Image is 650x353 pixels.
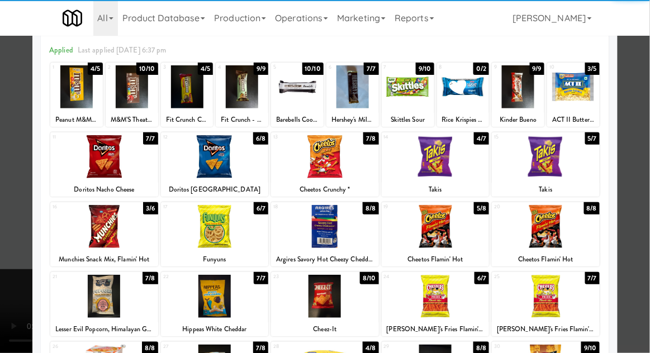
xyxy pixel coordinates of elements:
[50,63,103,127] div: 14/5Peanut M&M Theater Box
[218,63,242,72] div: 4
[328,113,377,127] div: Hershey's Milk Chocolate with Almonds
[383,252,488,266] div: Cheetos Flamin' Hot
[382,252,490,266] div: Cheetos Flamin' Hot
[271,272,379,336] div: 238/10Cheez-It
[547,63,600,127] div: 103/5ACT II Butter Lovers Popcorn
[360,272,378,284] div: 8/10
[382,132,490,197] div: 144/7Takis
[437,63,490,127] div: 80/2Rice Krispies Treats
[273,63,297,72] div: 5
[271,63,324,127] div: 510/10Barebells Cookies & Cream Protein Bar
[494,342,545,351] div: 30
[163,202,215,212] div: 17
[475,272,489,284] div: 6/7
[50,322,158,336] div: Lesser Evil Popcorn, Himalayan Gold
[492,113,544,127] div: Kinder Bueno
[163,272,215,282] div: 22
[382,63,434,127] div: 79/10Skittles Sour
[383,322,488,336] div: [PERSON_NAME]'s Fries Flamin' Hot
[585,132,600,145] div: 5/7
[271,183,379,197] div: Cheetos Crunchy *
[584,202,600,214] div: 8/8
[50,183,158,197] div: Doritos Nacho Cheese
[161,63,213,127] div: 34/5Fit Crunch Chocolate Peanut Butter Bar
[363,132,378,145] div: 7/8
[216,113,268,127] div: Fit Crunch - Mint Chocolate Chip
[143,132,158,145] div: 7/7
[163,113,212,127] div: Fit Crunch Chocolate Peanut Butter Bar
[161,252,269,266] div: Funyuns
[382,113,434,127] div: Skittles Sour
[216,63,268,127] div: 49/9Fit Crunch - Mint Chocolate Chip
[52,252,156,266] div: Munchies Snack Mix, Flamin' Hot
[50,272,158,336] div: 217/8Lesser Evil Popcorn, Himalayan Gold
[163,342,215,351] div: 27
[492,202,600,266] div: 208/8Cheetos Flamin' Hot
[50,202,158,266] div: 163/6Munchies Snack Mix, Flamin' Hot
[52,322,156,336] div: Lesser Evil Popcorn, Himalayan Gold
[492,272,600,336] div: 257/7[PERSON_NAME]'s Fries Flamin' Hot
[52,113,101,127] div: Peanut M&M Theater Box
[382,183,490,197] div: Takis
[53,342,104,351] div: 26
[161,113,213,127] div: Fit Crunch Chocolate Peanut Butter Bar
[273,342,325,351] div: 28
[107,113,156,127] div: M&M'S Theater Box
[549,63,573,72] div: 10
[492,322,600,336] div: [PERSON_NAME]'s Fries Flamin' Hot
[63,8,82,28] img: Micromart
[382,272,490,336] div: 246/7[PERSON_NAME]'s Fries Flamin' Hot
[585,272,600,284] div: 7/7
[108,63,132,72] div: 2
[492,183,600,197] div: Takis
[384,63,408,72] div: 7
[549,113,598,127] div: ACT II Butter Lovers Popcorn
[494,202,545,212] div: 20
[494,272,545,282] div: 25
[585,63,600,75] div: 3/5
[271,113,324,127] div: Barebells Cookies & Cream Protein Bar
[383,113,433,127] div: Skittles Sour
[254,202,268,214] div: 6/7
[106,63,158,127] div: 210/10M&M'S Theater Box
[439,63,463,72] div: 8
[88,63,103,75] div: 4/5
[163,63,187,72] div: 3
[364,63,378,75] div: 7/7
[52,183,156,197] div: Doritos Nacho Cheese
[494,113,543,127] div: Kinder Bueno
[273,272,325,282] div: 23
[547,113,600,127] div: ACT II Butter Lovers Popcorn
[163,132,215,142] div: 12
[384,342,435,351] div: 29
[384,272,435,282] div: 24
[273,183,377,197] div: Cheetos Crunchy *
[254,272,268,284] div: 7/7
[271,132,379,197] div: 137/8Cheetos Crunchy *
[384,202,435,212] div: 19
[50,113,103,127] div: Peanut M&M Theater Box
[136,63,158,75] div: 10/10
[273,132,325,142] div: 13
[161,183,269,197] div: Doritos [GEOGRAPHIC_DATA]
[271,322,379,336] div: Cheez-It
[161,132,269,197] div: 126/8Doritos [GEOGRAPHIC_DATA]
[382,202,490,266] div: 195/8Cheetos Flamin' Hot
[271,202,379,266] div: 188/8Argires Savory Hot Cheezy Cheddarcorn
[163,252,267,266] div: Funyuns
[494,63,518,72] div: 9
[494,183,598,197] div: Takis
[271,252,379,266] div: Argires Savory Hot Cheezy Cheddarcorn
[161,202,269,266] div: 176/7Funyuns
[273,202,325,212] div: 18
[143,272,158,284] div: 7/8
[50,132,158,197] div: 117/7Doritos Nacho Cheese
[53,63,77,72] div: 1
[326,113,379,127] div: Hershey's Milk Chocolate with Almonds
[382,322,490,336] div: [PERSON_NAME]'s Fries Flamin' Hot
[363,202,378,214] div: 8/8
[254,63,268,75] div: 9/9
[53,202,104,212] div: 16
[473,63,489,75] div: 0/2
[50,252,158,266] div: Munchies Snack Mix, Flamin' Hot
